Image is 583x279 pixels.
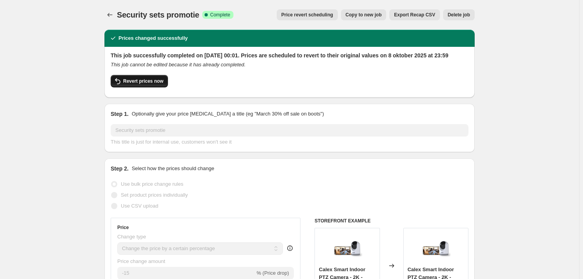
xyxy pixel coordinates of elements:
[443,9,475,20] button: Delete job
[420,232,451,263] img: Calex-Smart-Indoor-PTZ-Camera-2K-White-2_80x.webp
[281,12,333,18] span: Price revert scheduling
[117,224,129,231] h3: Price
[111,110,129,118] h2: Step 1.
[104,9,115,20] button: Price change jobs
[117,11,199,19] span: Security sets promotie
[111,75,168,87] button: Revert prices now
[123,78,163,84] span: Revert prices now
[111,124,468,137] input: 30% off holiday sale
[256,270,289,276] span: % (Price drop)
[111,62,246,68] i: This job cannot be edited because it has already completed.
[117,234,146,240] span: Change type
[121,181,183,187] span: Use bulk price change rules
[132,110,324,118] p: Optionally give your price [MEDICAL_DATA] a title (eg "March 30% off sale on boots")
[111,52,468,59] h2: This job successfully completed on [DATE] 00:01. Prices are scheduled to revert to their original...
[111,139,231,145] span: This title is just for internal use, customers won't see it
[448,12,470,18] span: Delete job
[121,203,158,209] span: Use CSV upload
[346,12,382,18] span: Copy to new job
[132,165,214,172] p: Select how the prices should change
[121,192,188,198] span: Set product prices individually
[332,232,363,263] img: Calex-Smart-Indoor-PTZ-Camera-2K-White-2_80x.webp
[394,12,435,18] span: Export Recap CSV
[117,258,165,264] span: Price change amount
[286,244,294,252] div: help
[341,9,387,20] button: Copy to new job
[118,34,188,42] h2: Prices changed successfully
[314,218,468,224] h6: STOREFRONT EXAMPLE
[210,12,230,18] span: Complete
[277,9,338,20] button: Price revert scheduling
[111,165,129,172] h2: Step 2.
[389,9,440,20] button: Export Recap CSV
